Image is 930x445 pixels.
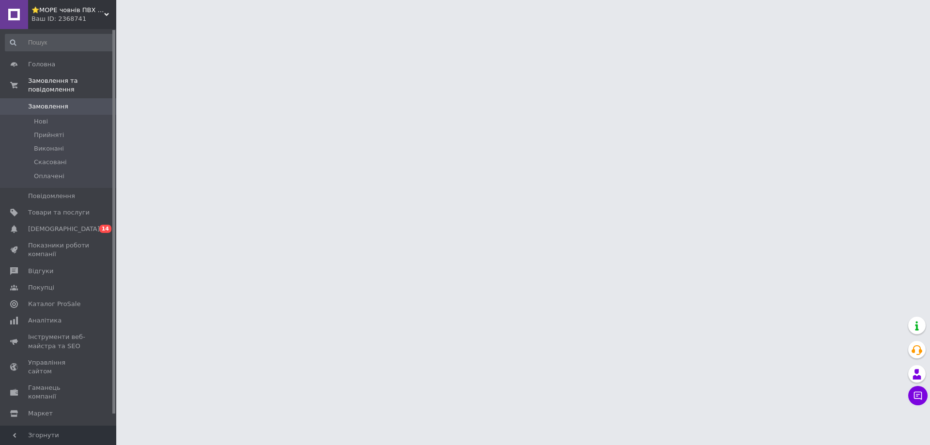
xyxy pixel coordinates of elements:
[31,6,104,15] span: ⭐️МОРЕ човнів ПВХ ▶️more-lodok.com.ua ⚡
[908,386,928,405] button: Чат з покупцем
[34,172,64,181] span: Оплачені
[28,283,54,292] span: Покупці
[5,34,114,51] input: Пошук
[28,333,90,350] span: Інструменти веб-майстра та SEO
[28,300,80,308] span: Каталог ProSale
[34,131,64,139] span: Прийняті
[28,225,100,233] span: [DEMOGRAPHIC_DATA]
[28,241,90,259] span: Показники роботи компанії
[31,15,116,23] div: Ваш ID: 2368741
[28,208,90,217] span: Товари та послуги
[34,158,67,167] span: Скасовані
[28,77,116,94] span: Замовлення та повідомлення
[28,358,90,376] span: Управління сайтом
[34,117,48,126] span: Нові
[28,267,53,276] span: Відгуки
[28,60,55,69] span: Головна
[28,192,75,200] span: Повідомлення
[99,225,111,233] span: 14
[28,384,90,401] span: Гаманець компанії
[34,144,64,153] span: Виконані
[28,316,62,325] span: Аналітика
[28,102,68,111] span: Замовлення
[28,409,53,418] span: Маркет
